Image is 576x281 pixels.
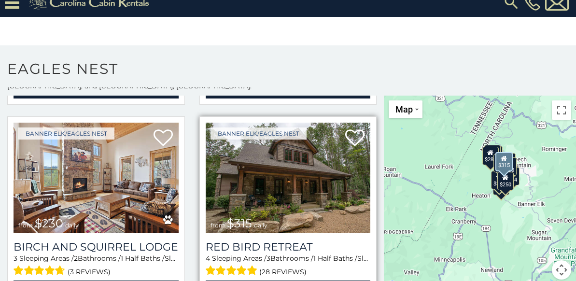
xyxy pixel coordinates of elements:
[491,171,507,189] div: $305
[482,146,499,165] div: $285
[65,222,79,229] span: daily
[484,145,501,163] div: $265
[552,260,571,280] button: Map camera controls
[259,266,307,278] span: (28 reviews)
[206,123,371,233] a: Red Bird Retreat from $315 daily
[14,240,179,253] a: Birch and Squirrel Lodge
[74,254,78,263] span: 2
[211,127,307,140] a: Banner Elk/Eagles Nest
[495,152,513,171] div: $315
[552,100,571,120] button: Toggle fullscreen view
[211,222,225,229] span: from
[154,128,173,149] a: Add to favorites
[14,254,17,263] span: 3
[121,254,165,263] span: 1 Half Baths /
[493,176,509,195] div: $215
[395,104,413,114] span: Map
[18,127,114,140] a: Banner Elk/Eagles Nest
[14,123,179,233] a: Birch and Squirrel Lodge from $230 daily
[18,222,33,229] span: from
[227,216,252,230] span: $315
[313,254,357,263] span: 1 Half Baths /
[35,216,63,230] span: $230
[206,240,371,253] a: Red Bird Retreat
[267,254,270,263] span: 3
[254,222,267,229] span: daily
[68,266,111,278] span: (3 reviews)
[14,253,179,278] div: Sleeping Areas / Bathrooms / Sleeps:
[497,172,514,190] div: $250
[345,128,365,149] a: Add to favorites
[389,100,422,118] button: Change map style
[206,254,210,263] span: 4
[206,123,371,233] img: Red Bird Retreat
[14,123,179,233] img: Birch and Squirrel Lodge
[206,253,371,278] div: Sleeping Areas / Bathrooms / Sleeps:
[493,154,510,172] div: $290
